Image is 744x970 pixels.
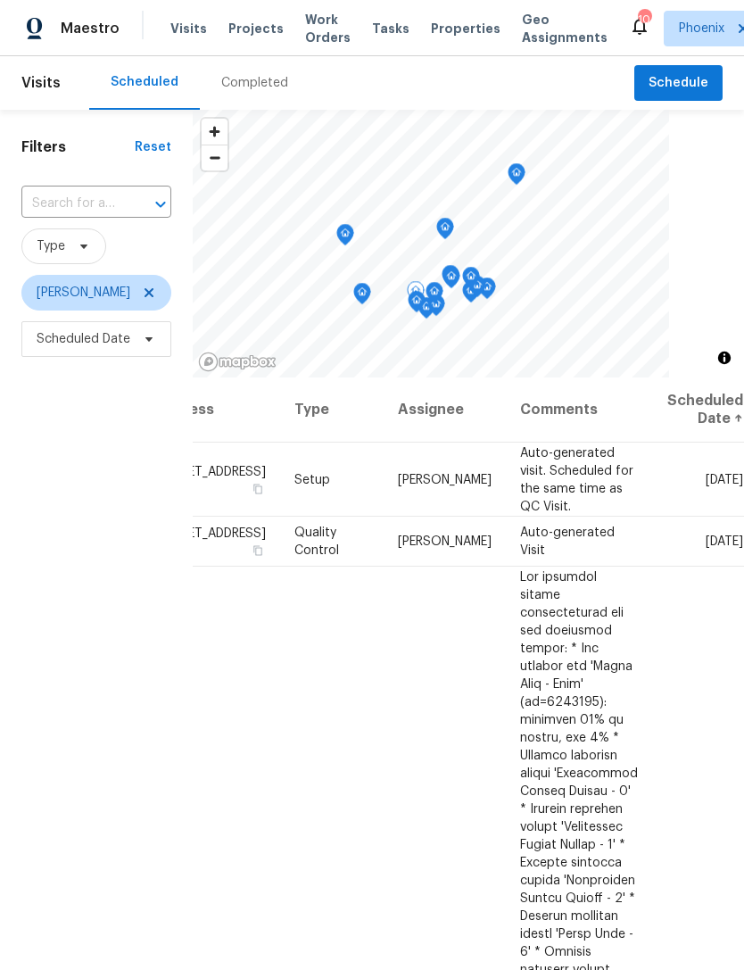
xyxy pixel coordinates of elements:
span: [PERSON_NAME] [398,535,492,548]
th: Comments [506,377,653,443]
div: Completed [221,74,288,92]
span: Quality Control [294,526,339,557]
div: 10 [638,11,650,29]
button: Schedule [634,65,723,102]
div: Map marker [462,281,480,309]
button: Toggle attribution [714,347,735,369]
div: Reset [135,138,171,156]
span: [DATE] [706,473,743,485]
span: [PERSON_NAME] [37,284,130,302]
div: Map marker [442,267,460,294]
button: Copy Address [250,480,266,496]
div: Map marker [407,281,425,309]
th: Address [153,377,280,443]
span: Schedule [649,72,708,95]
div: Map marker [417,297,435,325]
canvas: Map [193,110,669,377]
span: [PERSON_NAME] [398,473,492,485]
th: Scheduled Date ↑ [653,377,744,443]
button: Zoom in [202,119,227,145]
button: Open [148,192,173,217]
h1: Filters [21,138,135,156]
div: Map marker [462,267,480,294]
span: Maestro [61,20,120,37]
div: Map marker [478,278,496,305]
a: Mapbox homepage [198,352,277,372]
button: Copy Address [250,543,266,559]
div: Map marker [508,163,525,191]
span: Setup [294,473,330,485]
span: [STREET_ADDRESS] [154,527,266,540]
div: Map marker [353,283,371,311]
span: Auto-generated visit. Scheduled for the same time as QC Visit. [520,446,633,512]
div: Map marker [336,224,354,252]
span: Tasks [372,22,409,35]
th: Assignee [384,377,506,443]
button: Zoom out [202,145,227,170]
span: [DATE] [706,535,743,548]
span: Properties [431,20,500,37]
div: Map marker [436,218,454,245]
div: Map marker [408,291,426,319]
span: Auto-generated Visit [520,526,615,557]
input: Search for an address... [21,190,121,218]
span: Type [37,237,65,255]
span: Scheduled Date [37,330,130,348]
div: Map marker [442,265,459,293]
th: Type [280,377,384,443]
span: [STREET_ADDRESS] [154,465,266,477]
span: Work Orders [305,11,351,46]
div: Scheduled [111,73,178,91]
span: Toggle attribution [719,348,730,368]
span: Projects [228,20,284,37]
span: Phoenix [679,20,724,37]
div: Map marker [426,282,443,310]
span: Visits [170,20,207,37]
span: Visits [21,63,61,103]
span: Geo Assignments [522,11,608,46]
